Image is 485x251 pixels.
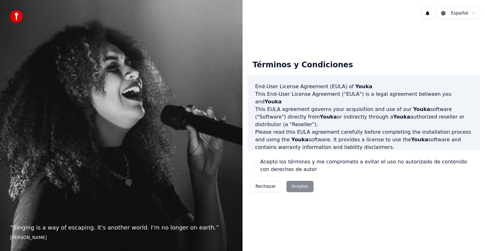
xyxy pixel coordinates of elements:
h3: End-User License Agreement (EULA) of [255,83,472,90]
span: Youka [393,114,410,120]
span: Youka [413,106,430,112]
img: youka [10,10,23,23]
p: Please read this EULA agreement carefully before completing the installation process and using th... [255,128,472,151]
label: Acepto los términos y me comprometo a evitar el uso no autorizado de contenido con derechos de autor [260,158,475,173]
span: Youka [291,137,308,143]
footer: [PERSON_NAME] [10,235,232,241]
span: Youka [320,114,337,120]
p: “ Singing is a way of escaping. It's another world. I'm no longer on earth. ” [10,223,232,232]
button: Rechazar [250,181,281,192]
span: Youka [355,83,372,89]
span: Youka [265,99,282,105]
p: This End-User License Agreement ("EULA") is a legal agreement between you and [255,90,472,106]
p: This EULA agreement governs your acquisition and use of our software ("Software") directly from o... [255,106,472,128]
span: Youka [411,137,428,143]
div: Términos y Condiciones [248,55,358,75]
